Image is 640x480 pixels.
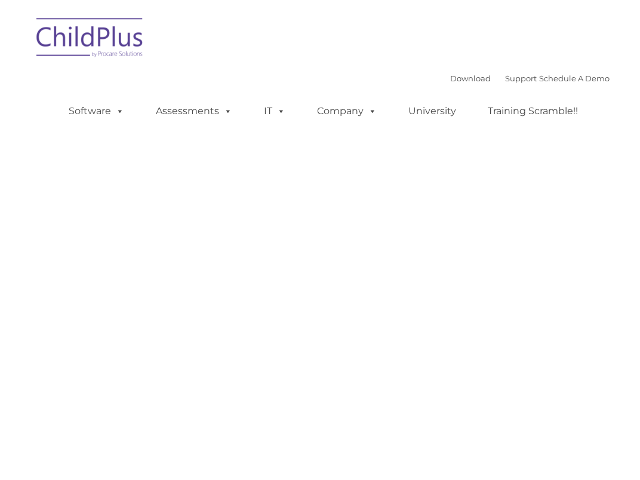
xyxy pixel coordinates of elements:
[505,74,537,83] a: Support
[252,99,297,123] a: IT
[450,74,610,83] font: |
[30,10,150,69] img: ChildPlus by Procare Solutions
[396,99,468,123] a: University
[305,99,389,123] a: Company
[57,99,136,123] a: Software
[144,99,244,123] a: Assessments
[539,74,610,83] a: Schedule A Demo
[450,74,491,83] a: Download
[476,99,590,123] a: Training Scramble!!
